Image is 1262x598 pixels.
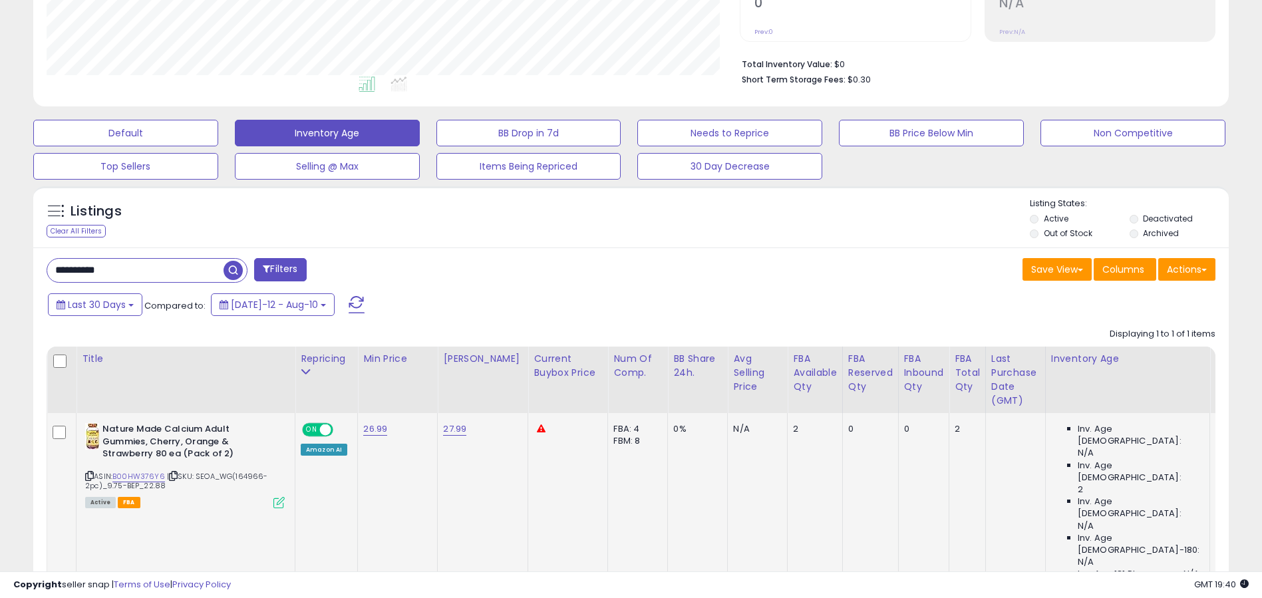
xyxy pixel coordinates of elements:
[436,153,621,180] button: Items Being Repriced
[1044,227,1092,239] label: Out of Stock
[1078,532,1199,556] span: Inv. Age [DEMOGRAPHIC_DATA]-180:
[254,258,306,281] button: Filters
[303,424,320,436] span: ON
[1102,263,1144,276] span: Columns
[33,120,218,146] button: Default
[1023,258,1092,281] button: Save View
[301,352,352,366] div: Repricing
[904,352,944,394] div: FBA inbound Qty
[904,423,939,435] div: 0
[955,423,975,435] div: 2
[613,352,662,380] div: Num of Comp.
[1078,447,1094,459] span: N/A
[85,497,116,508] span: All listings currently available for purchase on Amazon
[742,55,1205,71] li: $0
[1044,213,1068,224] label: Active
[112,471,165,482] a: B00HW376Y6
[637,120,822,146] button: Needs to Reprice
[13,579,231,591] div: seller snap | |
[733,352,782,394] div: Avg Selling Price
[613,423,657,435] div: FBA: 4
[68,298,126,311] span: Last 30 Days
[955,352,980,394] div: FBA Total Qty
[85,423,99,450] img: 51rzmHRuViL._SL40_.jpg
[1040,120,1225,146] button: Non Competitive
[1143,227,1179,239] label: Archived
[733,423,777,435] div: N/A
[1143,213,1193,224] label: Deactivated
[673,423,717,435] div: 0%
[102,423,264,464] b: Nature Made Calcium Adult Gummies, Cherry, Orange & Strawberry 80 ea (Pack of 2)
[793,423,832,435] div: 2
[637,153,822,180] button: 30 Day Decrease
[742,74,846,85] b: Short Term Storage Fees:
[144,299,206,312] span: Compared to:
[443,352,522,366] div: [PERSON_NAME]
[673,352,722,380] div: BB Share 24h.
[231,298,318,311] span: [DATE]-12 - Aug-10
[1158,258,1215,281] button: Actions
[71,202,122,221] h5: Listings
[742,59,832,70] b: Total Inventory Value:
[235,120,420,146] button: Inventory Age
[1183,568,1199,580] span: N/A
[443,422,466,436] a: 27.99
[363,422,387,436] a: 26.99
[848,423,888,435] div: 0
[118,497,140,508] span: FBA
[1078,520,1094,532] span: N/A
[85,471,268,491] span: | SKU: SEOA_WG(164966-2pc)_9.75-BEP_22.88
[301,444,347,456] div: Amazon AI
[991,352,1040,408] div: Last Purchase Date (GMT)
[534,352,602,380] div: Current Buybox Price
[839,120,1024,146] button: BB Price Below Min
[1078,460,1199,484] span: Inv. Age [DEMOGRAPHIC_DATA]:
[1051,352,1204,366] div: Inventory Age
[235,153,420,180] button: Selling @ Max
[1078,423,1199,447] span: Inv. Age [DEMOGRAPHIC_DATA]:
[13,578,62,591] strong: Copyright
[33,153,218,180] button: Top Sellers
[848,352,893,394] div: FBA Reserved Qty
[1078,556,1094,568] span: N/A
[1078,496,1199,520] span: Inv. Age [DEMOGRAPHIC_DATA]:
[793,352,836,394] div: FBA Available Qty
[85,423,285,507] div: ASIN:
[1194,578,1249,591] span: 2025-09-10 19:40 GMT
[1078,568,1148,580] span: Inv. Age 181 Plus:
[1078,484,1083,496] span: 2
[211,293,335,316] button: [DATE]-12 - Aug-10
[848,73,871,86] span: $0.30
[1110,328,1215,341] div: Displaying 1 to 1 of 1 items
[754,28,773,36] small: Prev: 0
[331,424,353,436] span: OFF
[48,293,142,316] button: Last 30 Days
[47,225,106,237] div: Clear All Filters
[999,28,1025,36] small: Prev: N/A
[613,435,657,447] div: FBM: 8
[1094,258,1156,281] button: Columns
[363,352,432,366] div: Min Price
[1030,198,1229,210] p: Listing States:
[172,578,231,591] a: Privacy Policy
[114,578,170,591] a: Terms of Use
[82,352,289,366] div: Title
[436,120,621,146] button: BB Drop in 7d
